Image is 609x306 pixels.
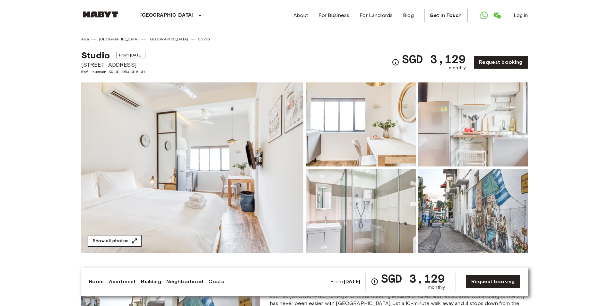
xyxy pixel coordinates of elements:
[198,36,210,42] a: Studio
[141,278,161,285] a: Building
[344,278,360,285] b: [DATE]
[466,275,520,288] a: Request booking
[116,52,145,58] span: From [DATE]
[109,278,136,285] a: Apartment
[306,169,416,253] img: Picture of unit SG-01-054-010-01
[166,278,204,285] a: Neighborhood
[418,82,528,166] img: Picture of unit SG-01-054-010-01
[402,53,466,65] span: SGD 3,129
[208,278,224,285] a: Costs
[89,278,104,285] a: Room
[330,278,360,285] span: From:
[81,36,89,42] a: Asia
[428,284,445,291] span: monthly
[392,58,399,66] svg: Check cost overview for full price breakdown. Please note that discounts apply to new joiners onl...
[418,169,528,253] img: Picture of unit SG-01-054-010-01
[149,36,188,42] a: [GEOGRAPHIC_DATA]
[403,12,414,19] a: Blog
[140,12,194,19] p: [GEOGRAPHIC_DATA]
[81,50,110,61] span: Studio
[306,82,416,166] img: Picture of unit SG-01-054-010-01
[381,273,445,284] span: SGD 3,129
[81,61,145,69] span: [STREET_ADDRESS]
[478,9,491,22] a: Open WhatsApp
[449,65,466,71] span: monthly
[99,36,139,42] a: [GEOGRAPHIC_DATA]
[81,11,120,18] img: Habyt
[360,12,393,19] a: For Landlords
[474,55,528,69] a: Request booking
[318,12,349,19] a: For Business
[88,235,142,247] button: Show all photos
[491,9,503,22] a: Open WeChat
[424,9,467,22] a: Get in Touch
[371,278,378,285] svg: Check cost overview for full price breakdown. Please note that discounts apply to new joiners onl...
[81,69,145,75] span: Ref. number SG-01-054-010-01
[81,82,303,253] img: Marketing picture of unit SG-01-054-010-01
[514,12,528,19] a: Log in
[293,12,309,19] a: About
